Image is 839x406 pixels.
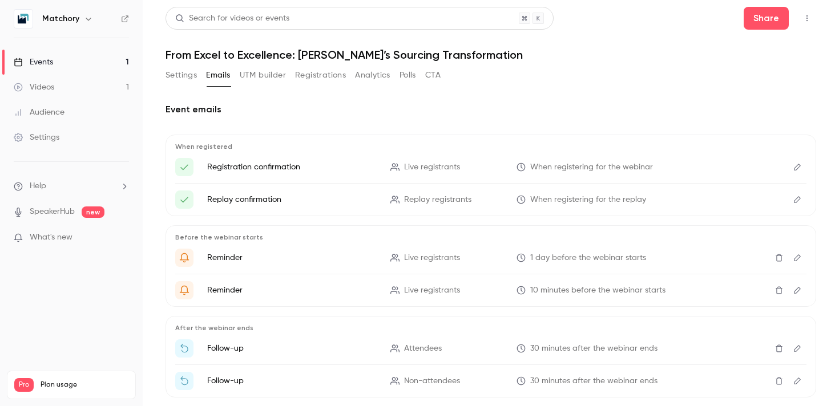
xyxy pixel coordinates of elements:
[788,249,806,267] button: Edit
[400,66,416,84] button: Polls
[207,252,377,263] p: Reminder
[788,372,806,390] button: Edit
[166,48,816,62] h1: From Excel to Excellence: [PERSON_NAME]’s Sourcing Transformation
[207,375,377,387] p: Follow-up
[30,180,46,192] span: Help
[404,343,442,355] span: Attendees
[207,343,377,354] p: Follow-up
[42,13,79,25] h6: Matchory
[744,7,789,30] button: Share
[175,372,806,390] li: Watch the replay of {{ event_name }}
[166,103,816,116] h2: Event emails
[14,107,64,118] div: Audience
[530,161,653,173] span: When registering for the webinar
[14,378,34,392] span: Pro
[175,158,806,176] li: Here's your access link to {{ event_name }}!
[30,232,72,243] span: What's new
[295,66,346,84] button: Registrations
[206,66,230,84] button: Emails
[14,132,59,143] div: Settings
[175,190,806,209] li: Here's your access link to {{ event_name }}!
[770,281,788,299] button: Delete
[530,343,658,355] span: 30 minutes after the webinar ends
[530,285,665,297] span: 10 minutes before the webinar starts
[175,339,806,358] li: Thanks for attending {{ event_name }}
[530,252,646,264] span: 1 day before the webinar starts
[207,194,377,205] p: Replay confirmation
[115,233,129,243] iframe: Noticeable Trigger
[175,233,806,242] p: Before the webinar starts
[207,161,377,173] p: Registration confirmation
[175,249,806,267] li: Get Ready for '{{ event_name }}' tomorrow!
[41,380,128,389] span: Plan usage
[14,82,54,93] div: Videos
[175,142,806,151] p: When registered
[240,66,286,84] button: UTM builder
[530,194,646,206] span: When registering for the replay
[175,323,806,332] p: After the webinar ends
[404,285,460,297] span: Live registrants
[788,158,806,176] button: Edit
[404,252,460,264] span: Live registrants
[82,206,104,218] span: new
[404,375,460,387] span: Non-attendees
[175,13,289,25] div: Search for videos or events
[14,10,33,28] img: Matchory
[770,339,788,358] button: Delete
[207,285,377,296] p: Reminder
[14,56,53,68] div: Events
[770,372,788,390] button: Delete
[530,375,658,387] span: 30 minutes after the webinar ends
[404,161,460,173] span: Live registrants
[355,66,390,84] button: Analytics
[166,66,197,84] button: Settings
[770,249,788,267] button: Delete
[14,180,129,192] li: help-dropdown-opener
[30,206,75,218] a: SpeakerHub
[404,194,471,206] span: Replay registrants
[788,190,806,209] button: Edit
[788,339,806,358] button: Edit
[788,281,806,299] button: Edit
[175,281,806,299] li: {{ event_name }} is about to go live
[425,66,441,84] button: CTA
